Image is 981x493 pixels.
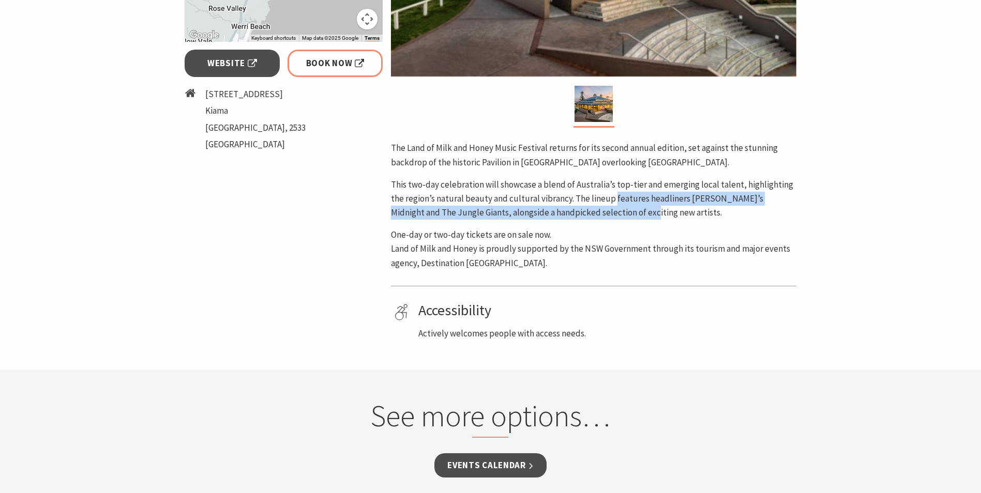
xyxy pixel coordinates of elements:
[187,28,221,42] img: Google
[365,35,380,41] a: Terms (opens in new tab)
[575,86,613,122] img: Land of Milk an Honey Festival
[391,178,796,220] p: This two-day celebration will showcase a blend of Australia’s top-tier and emerging local talent,...
[418,302,793,319] h4: Accessibility
[205,121,306,135] li: [GEOGRAPHIC_DATA], 2533
[187,28,221,42] a: Click to see this area on Google Maps
[251,35,296,42] button: Keyboard shortcuts
[357,9,378,29] button: Map camera controls
[391,228,796,270] p: One-day or two-day tickets are on sale now. Land of Milk and Honey is proudly supported by the NS...
[205,104,306,118] li: Kiama
[293,398,688,438] h2: See more options…
[288,50,383,77] a: Book Now
[391,141,796,169] p: The Land of Milk and Honey Music Festival returns for its second annual edition, set against the ...
[185,50,280,77] a: Website
[207,56,257,70] span: Website
[205,87,306,101] li: [STREET_ADDRESS]
[418,327,793,341] p: Actively welcomes people with access needs.
[306,56,365,70] span: Book Now
[302,35,358,41] span: Map data ©2025 Google
[434,453,547,477] a: Events Calendar
[205,137,306,151] li: [GEOGRAPHIC_DATA]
